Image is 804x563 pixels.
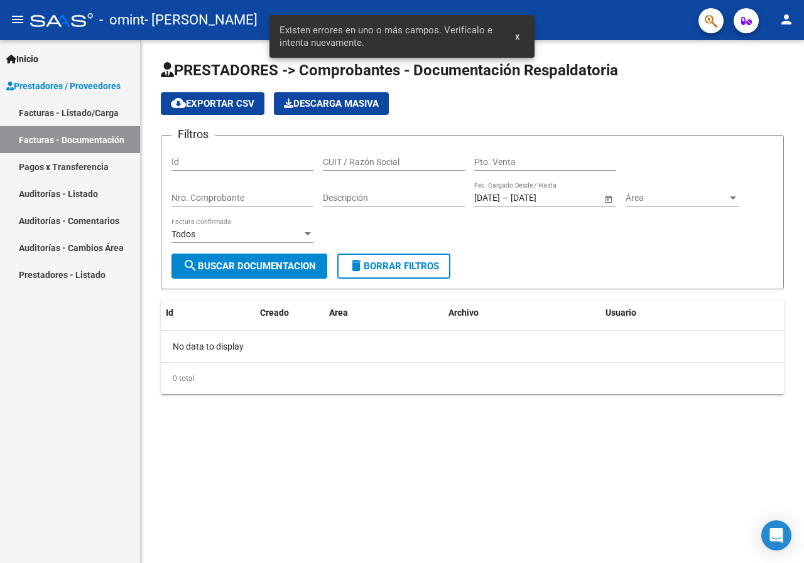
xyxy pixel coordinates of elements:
[329,308,348,318] span: Area
[274,92,389,115] button: Descarga Masiva
[515,31,519,42] span: x
[166,308,173,318] span: Id
[161,363,784,394] div: 0 total
[161,62,618,79] span: PRESTADORES -> Comprobantes - Documentación Respaldatoria
[503,193,508,203] span: –
[161,299,211,326] datatable-header-cell: Id
[448,308,479,318] span: Archivo
[602,192,615,205] button: Open calendar
[6,52,38,66] span: Inicio
[606,308,636,318] span: Usuario
[349,260,439,272] span: Borrar Filtros
[274,92,389,115] app-download-masive: Descarga masiva de comprobantes (adjuntos)
[474,193,500,203] input: Fecha inicio
[324,299,443,326] datatable-header-cell: Area
[171,98,254,109] span: Exportar CSV
[761,520,791,550] div: Open Intercom Messenger
[349,258,364,273] mat-icon: delete
[600,299,789,326] datatable-header-cell: Usuario
[161,331,784,362] div: No data to display
[161,92,264,115] button: Exportar CSV
[505,25,530,48] button: x
[171,254,327,279] button: Buscar Documentacion
[10,12,25,27] mat-icon: menu
[626,193,727,203] span: Área
[779,12,794,27] mat-icon: person
[284,98,379,109] span: Descarga Masiva
[144,6,258,34] span: - [PERSON_NAME]
[171,95,186,110] mat-icon: cloud_download
[6,79,121,93] span: Prestadores / Proveedores
[171,229,195,239] span: Todos
[183,260,316,272] span: Buscar Documentacion
[183,258,198,273] mat-icon: search
[511,193,572,203] input: Fecha fin
[443,299,600,326] datatable-header-cell: Archivo
[99,6,144,34] span: - omint
[171,126,215,143] h3: Filtros
[280,24,500,49] span: Existen errores en uno o más campos. Verifícalo e intenta nuevamente.
[260,308,289,318] span: Creado
[337,254,450,279] button: Borrar Filtros
[255,299,324,326] datatable-header-cell: Creado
